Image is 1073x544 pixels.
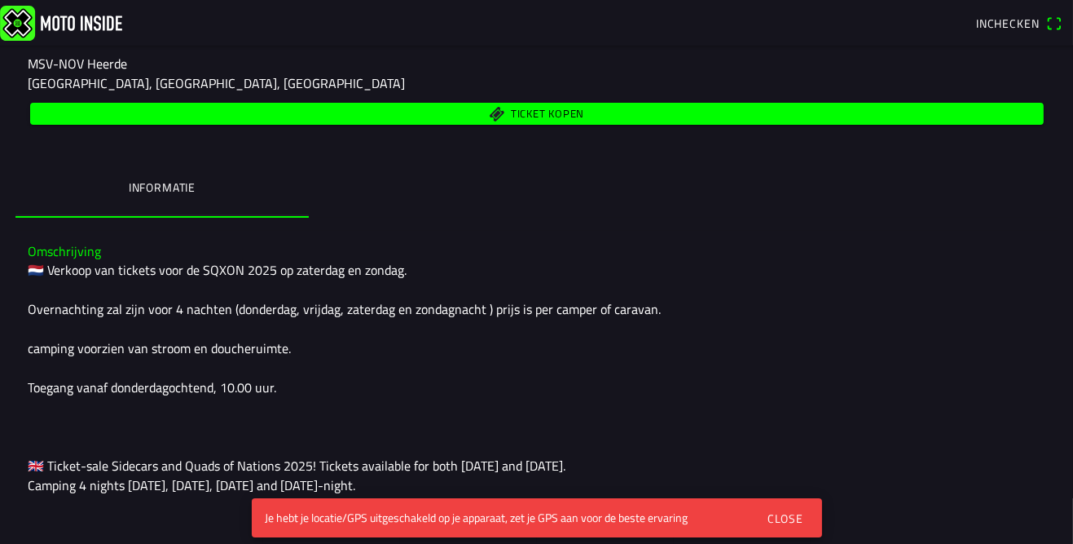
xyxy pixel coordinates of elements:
[968,9,1070,37] a: Incheckenqr scanner
[29,54,128,73] ion-text: MSV-NOV Heerde
[510,108,583,119] span: Ticket kopen
[976,15,1040,32] span: Inchecken
[29,73,406,93] ion-text: [GEOGRAPHIC_DATA], [GEOGRAPHIC_DATA], [GEOGRAPHIC_DATA]
[128,179,195,197] ion-label: Informatie
[29,244,1045,259] h3: Omschrijving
